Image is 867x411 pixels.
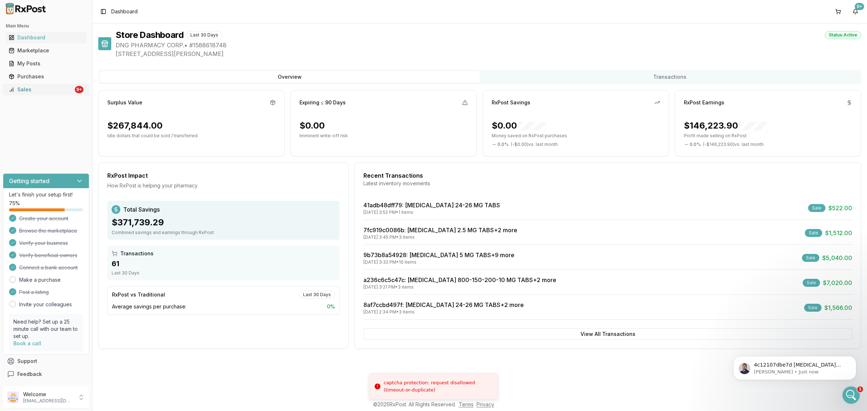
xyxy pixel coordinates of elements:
[825,31,861,39] div: Status: Active
[327,303,335,310] span: 0 %
[857,386,863,392] span: 1
[3,71,89,82] button: Purchases
[299,120,325,131] div: $0.00
[492,120,546,131] div: $0.00
[805,229,822,237] div: Sale
[19,252,77,259] span: Verify beneficial owners
[825,229,852,237] span: $1,512.00
[703,142,764,147] span: ( - $146,223.90 ) vs. last month
[112,291,165,298] div: RxPost vs Traditional
[511,142,558,147] span: ( - $0.00 ) vs. last month
[112,259,335,269] div: 61
[459,401,474,407] a: Terms
[299,291,335,299] div: Last 30 Days
[384,379,492,393] div: captcha protection: request disallowed (timeout-or-duplicate)
[9,73,83,80] div: Purchases
[19,227,77,234] span: Browse the marketplace
[75,86,83,93] div: 9+
[19,215,68,222] span: Create your account
[363,301,524,308] a: 8af7ccbd497f: [MEDICAL_DATA] 24-26 MG TABS+2 more
[363,251,514,259] a: 9b73b8a54928: [MEDICAL_DATA] 5 MG TABS+9 more
[9,60,83,67] div: My Posts
[6,23,86,29] h2: Main Menu
[116,29,184,41] h1: Store Dashboard
[804,304,821,312] div: Sale
[363,171,852,180] div: Recent Transactions
[186,31,222,39] div: Last 30 Days
[808,204,825,212] div: Sale
[684,133,852,139] p: Profit made selling on RxPost
[684,120,767,131] div: $146,223.90
[13,318,79,340] p: Need help? Set up a 25 minute call with our team to set up.
[112,303,186,310] span: Average savings per purchase:
[107,99,142,106] div: Surplus Value
[480,71,860,83] button: Transactions
[6,57,86,70] a: My Posts
[802,254,819,262] div: Sale
[299,99,346,106] div: Expiring ≤ 90 Days
[23,398,73,404] p: [EMAIL_ADDRESS][DOMAIN_NAME]
[13,340,41,346] a: Book a call
[111,8,138,15] span: Dashboard
[6,83,86,96] a: Sales9+
[112,270,335,276] div: Last 30 Days
[363,226,517,234] a: 7fc919c0086b: [MEDICAL_DATA] 2.5 MG TABS+2 more
[690,142,701,147] span: 0.0 %
[107,171,340,180] div: RxPost Impact
[112,217,335,228] div: $371,739.29
[855,3,864,10] div: 9+
[497,142,509,147] span: 0.0 %
[9,47,83,54] div: Marketplace
[3,368,89,381] button: Feedback
[842,386,860,404] iframe: Intercom live chat
[3,3,49,14] img: RxPost Logo
[19,289,49,296] span: Post a listing
[363,180,852,187] div: Latest inventory movements
[120,250,154,257] span: Transactions
[492,99,530,106] div: RxPost Savings
[476,401,494,407] a: Privacy
[19,301,72,308] a: Invite your colleagues
[684,99,724,106] div: RxPost Earnings
[363,276,556,284] a: a236c6c5c47c: [MEDICAL_DATA] 800-150-200-10 MG TABS+2 more
[107,133,276,139] p: Idle dollars that could be sold / transferred
[9,86,73,93] div: Sales
[17,371,42,378] span: Feedback
[803,279,820,287] div: Sale
[6,31,86,44] a: Dashboard
[6,70,86,83] a: Purchases
[112,230,335,235] div: Combined savings and earnings through RxPost
[3,355,89,368] button: Support
[3,45,89,56] button: Marketplace
[19,264,78,271] span: Connect a bank account
[19,276,61,284] a: Make a purchase
[9,200,20,207] span: 75 %
[9,191,83,198] p: Let's finish your setup first!
[107,120,163,131] div: $267,844.00
[363,202,500,209] a: 41adb48dff79: [MEDICAL_DATA] 24-26 MG TABS
[100,71,480,83] button: Overview
[363,234,517,240] div: [DATE] 3:45 PM • 3 items
[824,303,852,312] span: $1,566.00
[363,259,514,265] div: [DATE] 3:32 PM • 10 items
[6,44,86,57] a: Marketplace
[363,328,852,340] button: View All Transactions
[9,177,49,185] h3: Getting started
[111,8,138,15] nav: breadcrumb
[3,84,89,95] button: Sales9+
[828,204,852,212] span: $522.00
[850,6,861,17] button: 9+
[19,239,68,247] span: Verify your business
[492,133,660,139] p: Money saved on RxPost purchases
[822,254,852,262] span: $5,040.00
[363,284,556,290] div: [DATE] 3:21 PM • 3 items
[363,309,524,315] div: [DATE] 2:34 PM • 3 items
[3,58,89,69] button: My Posts
[116,41,861,49] span: DNG PHARMACY CORP. • # 1588618748
[9,34,83,41] div: Dashboard
[299,133,468,139] p: Imminent write-off risk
